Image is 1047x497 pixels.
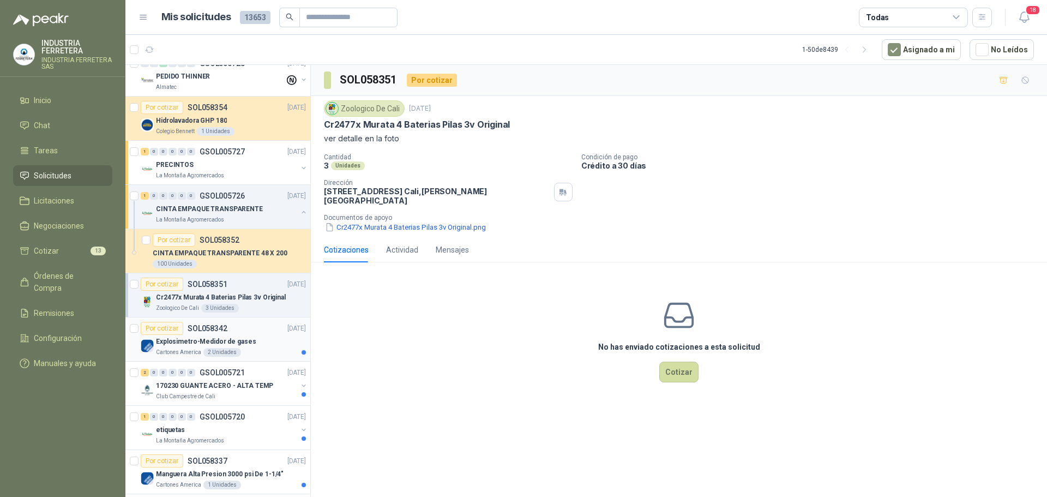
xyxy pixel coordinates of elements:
span: search [286,13,293,21]
div: 0 [150,413,158,421]
p: La Montaña Agromercados [156,171,224,180]
a: Por cotizarSOL058354[DATE] Company LogoHidrolavadora GHP 180Colegio Bennett1 Unidades [125,97,310,141]
span: Licitaciones [34,195,74,207]
div: Cotizaciones [324,244,369,256]
div: Unidades [331,161,365,170]
button: Asignado a mi [882,39,961,60]
div: 0 [159,192,167,200]
div: Por cotizar [141,454,183,468]
span: Chat [34,119,50,131]
p: GSOL005720 [200,413,245,421]
span: 18 [1025,5,1040,15]
p: Documentos de apoyo [324,214,1043,221]
p: etiquetas [156,425,185,435]
p: La Montaña Agromercados [156,436,224,445]
p: CINTA EMPAQUE TRANSPARENTE 48 X 200 [153,248,287,259]
p: 3 [324,161,329,170]
p: [DATE] [287,412,306,422]
p: [DATE] [287,147,306,157]
span: 13 [91,247,106,255]
div: Por cotizar [407,74,457,87]
p: Cantidad [324,153,573,161]
div: Actividad [386,244,418,256]
p: [DATE] [287,191,306,201]
div: 0 [169,192,177,200]
img: Company Logo [141,428,154,441]
div: 0 [159,369,167,376]
div: Por cotizar [141,322,183,335]
button: Cotizar [659,362,699,382]
span: Inicio [34,94,51,106]
p: INDUSTRIA FERRETERA SAS [41,57,112,70]
img: Company Logo [141,74,154,87]
p: [DATE] [287,279,306,290]
div: 1 Unidades [197,127,234,136]
p: Almatec [156,83,177,92]
div: Zoologico De Cali [324,100,405,117]
p: Zoologico De Cali [156,304,199,313]
span: Negociaciones [34,220,84,232]
span: Remisiones [34,307,74,319]
p: [STREET_ADDRESS] Cali , [PERSON_NAME][GEOGRAPHIC_DATA] [324,187,550,205]
div: Mensajes [436,244,469,256]
a: Negociaciones [13,215,112,236]
div: 0 [169,369,177,376]
img: Company Logo [141,295,154,308]
a: 1 0 0 0 0 0 GSOL005727[DATE] Company LogoPRECINTOSLa Montaña Agromercados [141,145,308,180]
div: 0 [187,148,195,155]
div: 3 Unidades [201,304,239,313]
img: Logo peakr [13,13,69,26]
a: Tareas [13,140,112,161]
div: 100 Unidades [153,260,197,268]
div: 1 Unidades [203,481,241,489]
a: 1 0 0 0 0 0 GSOL005726[DATE] Company LogoCINTA EMPAQUE TRANSPARENTELa Montaña Agromercados [141,189,308,224]
a: Por cotizarSOL058352CINTA EMPAQUE TRANSPARENTE 48 X 200100 Unidades [125,229,310,273]
div: Por cotizar [141,278,183,291]
h3: SOL058351 [340,71,398,88]
div: 0 [187,192,195,200]
p: Cartones America [156,348,201,357]
div: 1 - 50 de 8439 [802,41,873,58]
p: PRECINTOS [156,160,194,170]
p: ver detalle en la foto [324,133,1034,145]
img: Company Logo [14,44,34,65]
a: Solicitudes [13,165,112,186]
div: 0 [178,192,186,200]
div: 0 [178,148,186,155]
div: 0 [187,413,195,421]
p: [DATE] [287,103,306,113]
a: Por cotizarSOL058337[DATE] Company LogoManguera Alta Presion 3000 psi De 1-1/4"Cartones America1 ... [125,450,310,494]
a: 0 0 1 0 0 0 GSOL005728[DATE] Company LogoPEDIDO THINNERAlmatec [141,57,308,92]
p: SOL058352 [200,236,239,244]
span: Configuración [34,332,82,344]
a: Chat [13,115,112,136]
a: Cotizar13 [13,241,112,261]
p: GSOL005728 [200,59,245,67]
div: Por cotizar [141,101,183,114]
span: Cotizar [34,245,59,257]
a: Órdenes de Compra [13,266,112,298]
p: SOL058351 [188,280,227,288]
p: Explosimetro-Medidor de gases [156,337,256,347]
p: [DATE] [287,456,306,466]
div: 2 Unidades [203,348,241,357]
img: Company Logo [326,103,338,115]
p: INDUSTRIA FERRETERA [41,39,112,55]
p: GSOL005726 [200,192,245,200]
p: Hidrolavadora GHP 180 [156,116,227,126]
span: 13653 [240,11,270,24]
p: SOL058342 [188,325,227,332]
span: Solicitudes [34,170,71,182]
div: 1 [141,413,149,421]
div: 0 [159,413,167,421]
p: [DATE] [287,324,306,334]
img: Company Logo [141,118,154,131]
div: 0 [187,369,195,376]
img: Company Logo [141,384,154,397]
p: GSOL005727 [200,148,245,155]
p: [DATE] [409,104,431,114]
div: 0 [150,369,158,376]
div: 0 [150,148,158,155]
div: 1 [141,192,149,200]
p: SOL058354 [188,104,227,111]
